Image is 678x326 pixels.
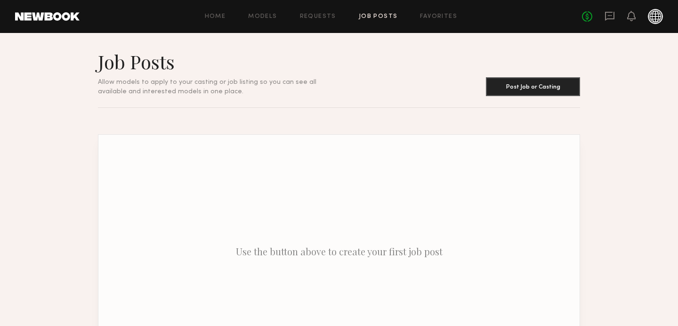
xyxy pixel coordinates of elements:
a: Models [248,14,277,20]
button: Post Job or Casting [486,77,580,96]
a: Job Posts [359,14,398,20]
h1: Job Posts [98,50,339,73]
a: Favorites [420,14,457,20]
a: Requests [300,14,336,20]
span: Allow models to apply to your casting or job listing so you can see all available and interested ... [98,79,316,95]
a: Home [205,14,226,20]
